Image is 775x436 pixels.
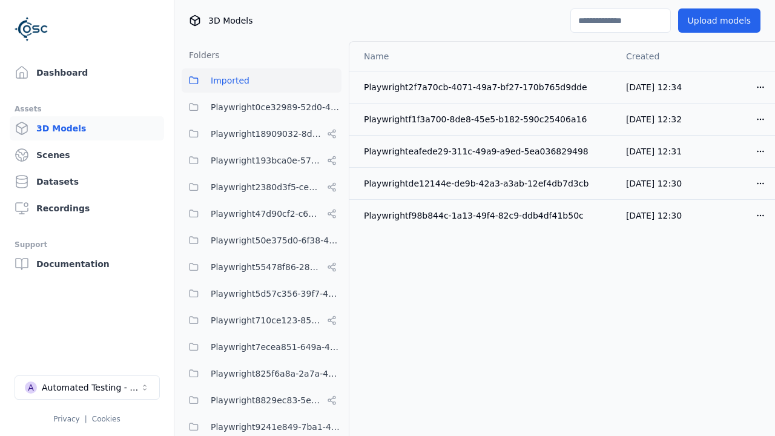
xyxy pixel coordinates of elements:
button: Playwright193bca0e-57fa-418d-8ea9-45122e711dc7 [182,148,341,173]
span: Playwright47d90cf2-c635-4353-ba3b-5d4538945666 [211,206,322,221]
span: [DATE] 12:32 [626,114,682,124]
button: Playwright55478f86-28dc-49b8-8d1f-c7b13b14578c [182,255,341,279]
div: Playwrighteafede29-311c-49a9-a9ed-5ea036829498 [364,145,607,157]
a: 3D Models [10,116,164,140]
h3: Folders [182,49,220,61]
div: Support [15,237,159,252]
span: [DATE] 12:34 [626,82,682,92]
button: Playwright825f6a8a-2a7a-425c-94f7-650318982f69 [182,362,341,386]
a: Documentation [10,252,164,276]
button: Playwright7ecea851-649a-419a-985e-fcff41a98b20 [182,335,341,359]
div: Assets [15,102,159,116]
button: Select a workspace [15,375,160,400]
span: [DATE] 12:30 [626,211,682,220]
button: Playwright0ce32989-52d0-45cf-b5b9-59d5033d313a [182,95,341,119]
a: Dashboard [10,61,164,85]
button: Playwright47d90cf2-c635-4353-ba3b-5d4538945666 [182,202,341,226]
a: Privacy [53,415,79,423]
button: Playwright18909032-8d07-45c5-9c81-9eec75d0b16b [182,122,341,146]
span: Playwright710ce123-85fd-4f8c-9759-23c3308d8830 [211,313,322,328]
div: Playwright2f7a70cb-4071-49a7-bf27-170b765d9dde [364,81,607,93]
span: [DATE] 12:31 [626,147,682,156]
span: Playwright55478f86-28dc-49b8-8d1f-c7b13b14578c [211,260,322,274]
button: Playwright5d57c356-39f7-47ed-9ab9-d0409ac6cddc [182,282,341,306]
a: Recordings [10,196,164,220]
button: Upload models [678,8,760,33]
a: Scenes [10,143,164,167]
button: Playwright710ce123-85fd-4f8c-9759-23c3308d8830 [182,308,341,332]
span: Playwright5d57c356-39f7-47ed-9ab9-d0409ac6cddc [211,286,341,301]
button: Playwright8829ec83-5e68-4376-b984-049061a310ed [182,388,341,412]
a: Datasets [10,170,164,194]
div: Playwrightf98b844c-1a13-49f4-82c9-ddb4df41b50c [364,210,607,222]
div: Automated Testing - Playwright [42,381,140,394]
span: Playwright825f6a8a-2a7a-425c-94f7-650318982f69 [211,366,341,381]
span: Playwright7ecea851-649a-419a-985e-fcff41a98b20 [211,340,341,354]
span: Playwright8829ec83-5e68-4376-b984-049061a310ed [211,393,322,408]
button: Playwright2380d3f5-cebf-494e-b965-66be4d67505e [182,175,341,199]
span: Playwright2380d3f5-cebf-494e-b965-66be4d67505e [211,180,322,194]
div: A [25,381,37,394]
div: Playwrightde12144e-de9b-42a3-a3ab-12ef4db7d3cb [364,177,607,190]
img: Logo [15,12,48,46]
th: Name [349,42,616,71]
span: Playwright18909032-8d07-45c5-9c81-9eec75d0b16b [211,127,322,141]
th: Created [616,42,697,71]
button: Playwright50e375d0-6f38-48a7-96e0-b0dcfa24b72f [182,228,341,253]
button: Imported [182,68,341,93]
span: [DATE] 12:30 [626,179,682,188]
span: | [85,415,87,423]
span: Playwright50e375d0-6f38-48a7-96e0-b0dcfa24b72f [211,233,341,248]
span: Playwright193bca0e-57fa-418d-8ea9-45122e711dc7 [211,153,322,168]
div: Playwrightf1f3a700-8de8-45e5-b182-590c25406a16 [364,113,607,125]
span: Playwright9241e849-7ba1-474f-9275-02cfa81d37fc [211,420,341,434]
span: 3D Models [208,15,252,27]
a: Cookies [92,415,120,423]
span: Imported [211,73,249,88]
span: Playwright0ce32989-52d0-45cf-b5b9-59d5033d313a [211,100,341,114]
